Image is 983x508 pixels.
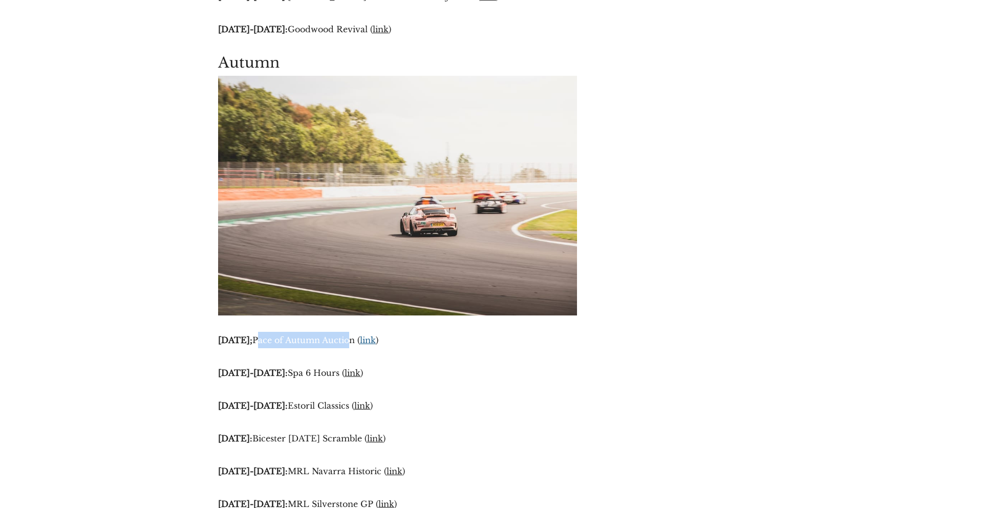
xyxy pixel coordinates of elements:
h2: Autumn [218,54,577,72]
a: link [360,335,376,345]
p: Pace of Autumn Auction ( ) [218,332,577,348]
a: link [373,24,389,34]
p: Bicester [DATE] Scramble ( ) [218,430,577,447]
strong: [DATE]-[DATE]: [218,466,288,476]
a: link [367,433,383,443]
a: link [387,466,402,476]
strong: [DATE]-[DATE]: [218,400,288,411]
strong: [DATE]-[DATE]: [218,368,288,378]
strong: [DATE]-[DATE]: [218,24,288,34]
p: Spa 6 Hours ( ) [218,365,577,381]
p: Estoril Classics ( ) [218,397,577,414]
p: Goodwood Revival ( ) [218,21,577,37]
a: link [345,368,360,378]
a: link [354,400,370,411]
strong: [DATE]; [218,335,252,345]
p: MRL Navarra Historic ( ) [218,463,577,479]
strong: [DATE]: [218,433,252,443]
